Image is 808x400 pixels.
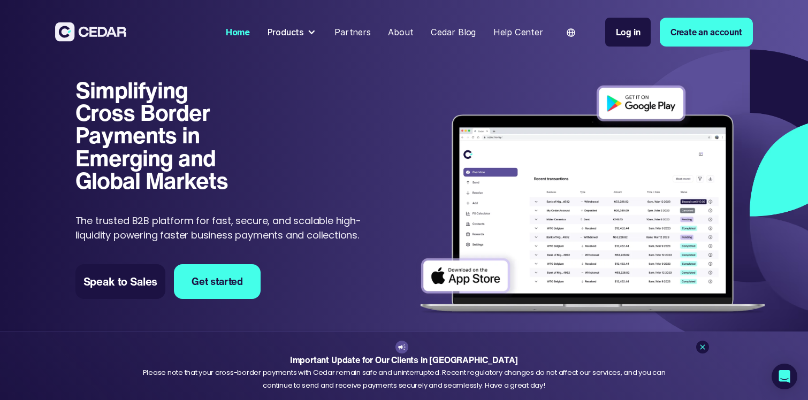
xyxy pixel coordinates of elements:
[226,26,250,39] div: Home
[605,18,651,47] a: Log in
[388,26,413,39] div: About
[772,364,797,389] div: Open Intercom Messenger
[75,79,252,192] h1: Simplifying Cross Border Payments in Emerging and Global Markets
[174,264,260,299] a: Get started
[268,26,304,39] div: Products
[660,18,753,47] a: Create an account
[426,20,481,44] a: Cedar Blog
[616,26,640,39] div: Log in
[334,26,371,39] div: Partners
[330,20,375,44] a: Partners
[413,79,773,324] img: Dashboard of transactions
[222,20,255,44] a: Home
[263,21,321,43] div: Products
[75,264,166,299] a: Speak to Sales
[489,20,547,44] a: Help Center
[567,28,575,37] img: world icon
[75,213,369,242] p: The trusted B2B platform for fast, secure, and scalable high-liquidity powering faster business p...
[431,26,476,39] div: Cedar Blog
[384,20,417,44] a: About
[493,26,543,39] div: Help Center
